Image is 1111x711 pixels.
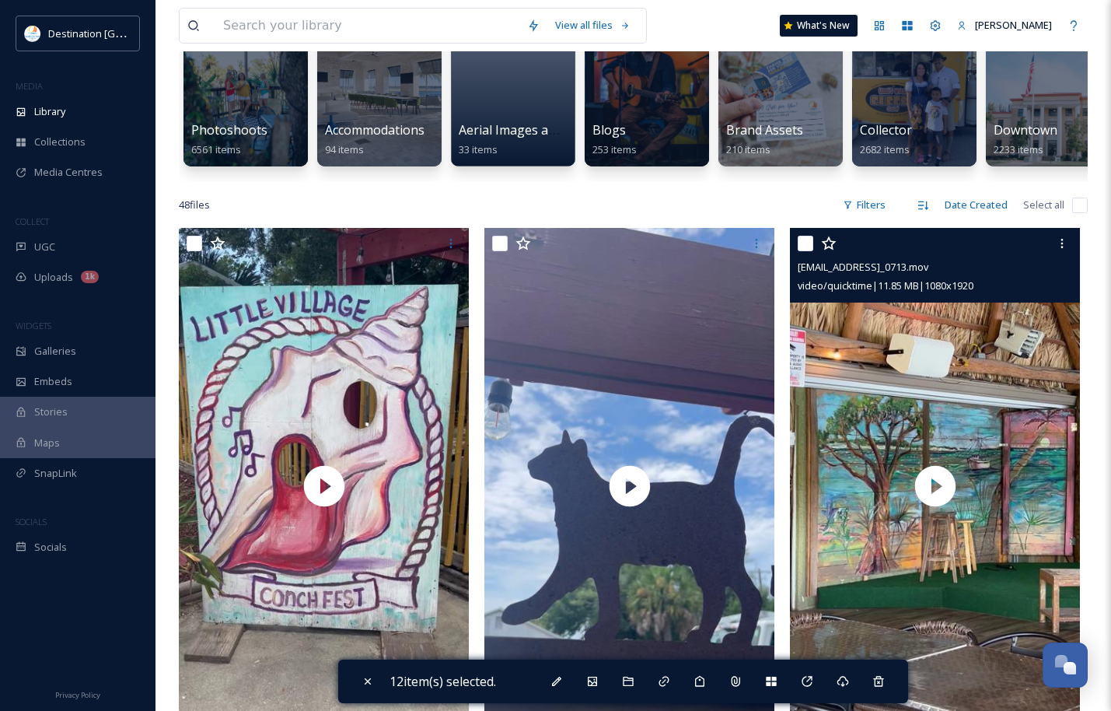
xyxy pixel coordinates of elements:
span: Uploads [34,270,73,285]
span: WIDGETS [16,320,51,331]
a: Blogs253 items [592,123,637,156]
span: 6561 items [191,142,241,156]
span: 33 items [459,142,498,156]
a: Brand Assets210 items [726,123,803,156]
span: Aerial Images and Video [459,121,599,138]
a: Collector2682 items [860,123,912,156]
div: 1k [81,271,99,283]
span: Downtown [994,121,1057,138]
span: Media Centres [34,165,103,180]
a: Downtown2233 items [994,123,1057,156]
span: video/quicktime | 11.85 MB | 1080 x 1920 [798,278,973,292]
span: Stories [34,405,68,419]
span: Privacy Policy [55,690,100,700]
img: download.png [25,26,40,41]
span: Embeds [34,374,72,389]
span: Accommodations [325,121,424,138]
a: Privacy Policy [55,685,100,703]
span: 2233 items [994,142,1043,156]
span: 210 items [726,142,770,156]
span: COLLECT [16,215,49,227]
span: SnapLink [34,466,77,481]
span: 94 items [325,142,364,156]
span: Select all [1023,198,1064,212]
span: Collections [34,135,86,149]
span: 12 item(s) selected. [390,673,496,690]
a: [PERSON_NAME] [949,10,1060,40]
span: [PERSON_NAME] [975,18,1052,32]
span: Brand Assets [726,121,803,138]
input: Search your library [215,9,519,43]
span: Blogs [592,121,626,138]
a: Photoshoots6561 items [191,123,267,156]
a: Aerial Images and Video33 items [459,123,599,156]
span: Collector [860,121,912,138]
span: Destination [GEOGRAPHIC_DATA] [48,26,203,40]
span: Galleries [34,344,76,359]
button: Open Chat [1043,643,1088,688]
a: View all files [547,10,638,40]
span: Socials [34,540,67,555]
span: Maps [34,436,60,450]
div: Date Created [937,190,1015,220]
a: What's New [780,15,858,37]
span: [EMAIL_ADDRESS]_0713.mov [798,260,928,274]
span: 253 items [592,142,637,156]
span: MEDIA [16,80,43,92]
span: UGC [34,240,55,254]
span: SOCIALS [16,516,47,527]
span: Library [34,104,65,119]
span: 48 file s [179,198,210,212]
a: Accommodations94 items [325,123,424,156]
span: Photoshoots [191,121,267,138]
span: 2682 items [860,142,910,156]
div: Filters [835,190,893,220]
